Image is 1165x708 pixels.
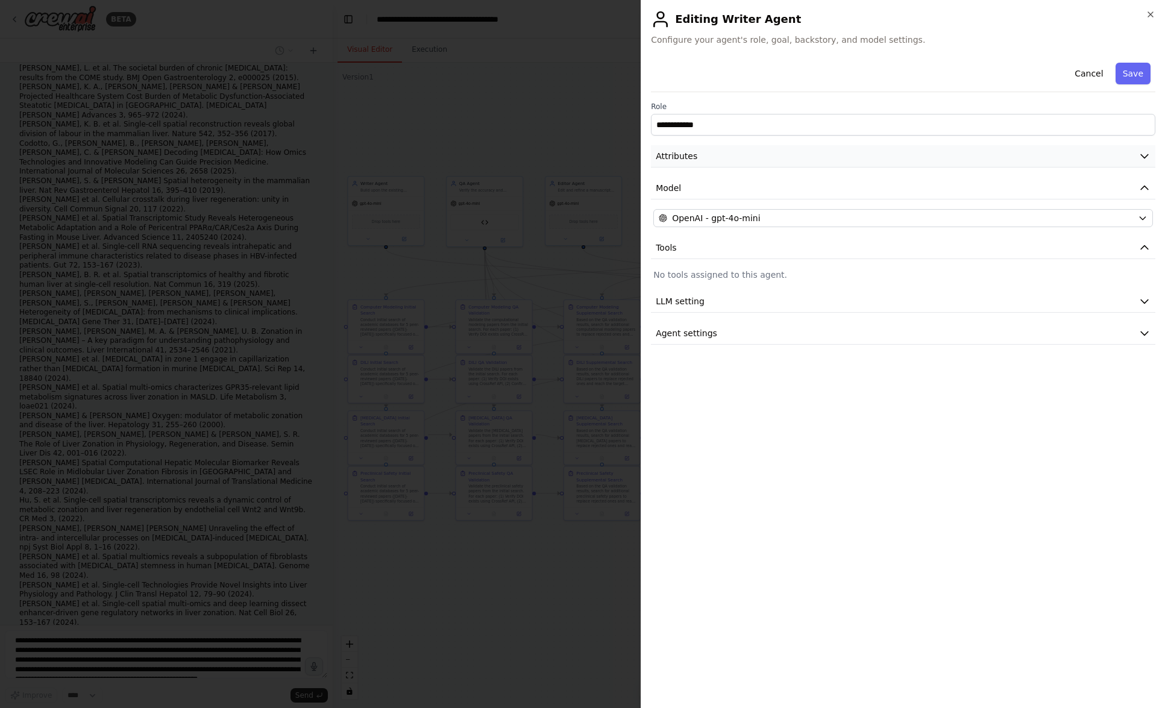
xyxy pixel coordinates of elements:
span: Configure your agent's role, goal, backstory, and model settings. [651,34,1155,46]
span: OpenAI - gpt-4o-mini [672,212,760,224]
button: OpenAI - gpt-4o-mini [653,209,1153,227]
span: Agent settings [656,327,717,339]
button: Cancel [1067,63,1110,84]
span: LLM setting [656,295,705,307]
button: Model [651,177,1155,199]
button: LLM setting [651,290,1155,313]
button: Attributes [651,145,1155,168]
h2: Editing Writer Agent [651,10,1155,29]
span: Tools [656,242,677,254]
span: Attributes [656,150,697,162]
p: No tools assigned to this agent. [653,269,1153,281]
label: Role [651,102,1155,111]
button: Tools [651,237,1155,259]
span: Model [656,182,681,194]
button: Save [1116,63,1151,84]
button: Agent settings [651,322,1155,345]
